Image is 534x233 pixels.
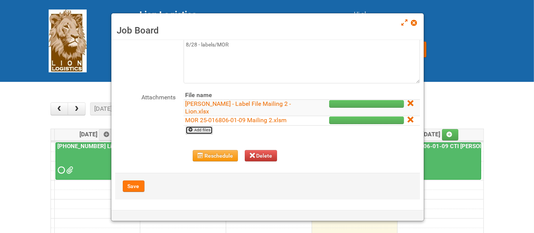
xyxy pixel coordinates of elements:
[115,91,176,102] label: Attachments
[185,116,287,124] a: MOR 25-016806-01-09 Mailing 2.xlsm
[117,25,418,36] h3: Job Board
[58,168,63,173] span: Requested
[193,150,238,161] button: Reschedule
[99,129,116,140] a: Add an event
[442,129,459,140] a: Add an event
[49,10,87,72] img: Lion Logistics
[140,10,335,64] div: [STREET_ADDRESS] [GEOGRAPHIC_DATA] tel: [PHONE_NUMBER]
[79,131,116,138] span: [DATE]
[67,168,72,173] span: MDN 24-096164-01 MDN Left over counts.xlsx MOR_Mailing 2 24-096164-01-08.xlsm Labels Mailing 2 24...
[398,142,481,180] a: 25-016806-01-09 CTI [PERSON_NAME] Bar Superior HUT - Mailing 2
[354,10,486,19] div: Hi al,
[140,10,197,20] span: Lion Logistics
[56,143,204,150] a: [PHONE_NUMBER] Liquid Toilet Bowl Cleaner - Mailing 2
[423,131,459,138] span: [DATE]
[184,30,420,83] textarea: adding second mailing for ~70 respondents
[123,180,144,192] button: Save
[185,100,291,115] a: [PERSON_NAME] - Label File Mailing 2 - Lion.xlsx
[90,102,116,115] button: [DATE]
[184,91,299,100] th: File name
[245,150,277,161] button: Delete
[55,142,138,180] a: [PHONE_NUMBER] Liquid Toilet Bowl Cleaner - Mailing 2
[185,126,213,134] a: Add files
[49,37,87,44] a: Lion Logistics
